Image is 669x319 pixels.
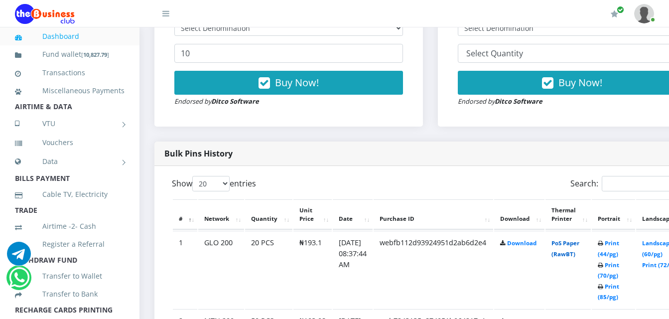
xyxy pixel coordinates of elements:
td: 20 PCS [245,231,292,308]
strong: Ditco Software [495,97,542,106]
td: [DATE] 08:37:44 AM [333,231,373,308]
strong: Ditco Software [211,97,259,106]
a: Chat for support [7,249,31,266]
td: ₦193.1 [293,231,332,308]
td: 1 [173,231,197,308]
td: webfb112d93924951d2ab6d2e4 [374,231,493,308]
a: Download [507,239,536,247]
a: Register a Referral [15,233,125,256]
th: Purchase ID: activate to sort column ascending [374,199,493,230]
a: Fund wallet[10,827.79] [15,43,125,66]
th: Quantity: activate to sort column ascending [245,199,292,230]
a: Data [15,149,125,174]
b: 10,827.79 [83,51,107,58]
a: Print (85/pg) [598,283,619,301]
small: [ ] [81,51,109,58]
th: Unit Price: activate to sort column ascending [293,199,332,230]
span: Buy Now! [275,76,319,89]
th: #: activate to sort column descending [173,199,197,230]
a: Transfer to Wallet [15,265,125,288]
select: Showentries [192,176,230,191]
span: Renew/Upgrade Subscription [617,6,624,13]
a: PoS Paper (RawBT) [551,239,579,258]
a: Transactions [15,61,125,84]
th: Date: activate to sort column ascending [333,199,373,230]
a: Airtime -2- Cash [15,215,125,238]
a: Vouchers [15,131,125,154]
strong: Bulk Pins History [164,148,233,159]
label: Show entries [172,176,256,191]
th: Network: activate to sort column ascending [198,199,244,230]
img: User [634,4,654,23]
a: Chat for support [9,273,29,290]
img: Logo [15,4,75,24]
a: Dashboard [15,25,125,48]
a: VTU [15,111,125,136]
a: Print (44/pg) [598,239,619,258]
span: Buy Now! [558,76,602,89]
a: Cable TV, Electricity [15,183,125,206]
input: Enter Quantity [174,44,403,63]
td: GLO 200 [198,231,244,308]
th: Thermal Printer: activate to sort column ascending [545,199,591,230]
th: Download: activate to sort column ascending [494,199,544,230]
th: Portrait: activate to sort column ascending [592,199,635,230]
small: Endorsed by [174,97,259,106]
a: Transfer to Bank [15,283,125,306]
i: Renew/Upgrade Subscription [611,10,618,18]
a: Miscellaneous Payments [15,79,125,102]
small: Endorsed by [458,97,542,106]
a: Print (70/pg) [598,261,619,280]
button: Buy Now! [174,71,403,95]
